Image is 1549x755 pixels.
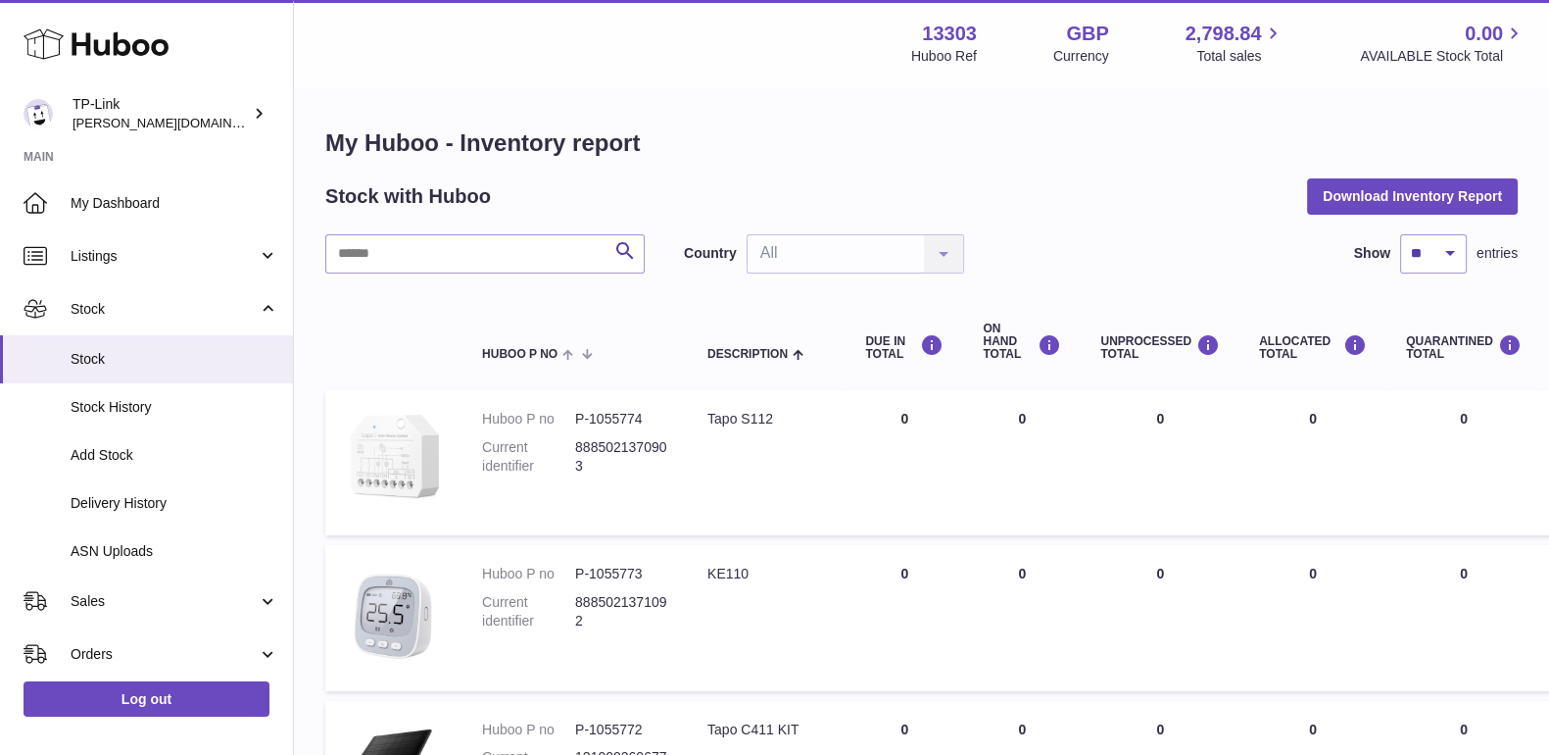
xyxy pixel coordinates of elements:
[1476,244,1518,263] span: entries
[482,410,575,428] dt: Huboo P no
[24,681,269,717] a: Log out
[575,565,668,583] dd: P-1055773
[482,721,575,739] dt: Huboo P no
[922,21,977,47] strong: 13303
[1100,334,1220,361] div: UNPROCESSED Total
[963,545,1081,691] td: 0
[73,115,495,130] span: [PERSON_NAME][DOMAIN_NAME][EMAIL_ADDRESS][DOMAIN_NAME]
[71,300,258,319] span: Stock
[73,95,249,132] div: TP-Link
[575,593,668,630] dd: 8885021371092
[1196,47,1283,66] span: Total sales
[345,410,443,511] img: product image
[1081,545,1239,691] td: 0
[71,494,278,513] span: Delivery History
[482,348,557,361] span: Huboo P no
[71,194,278,213] span: My Dashboard
[1360,47,1525,66] span: AVAILABLE Stock Total
[1239,390,1386,535] td: 0
[865,334,944,361] div: DUE IN TOTAL
[1081,390,1239,535] td: 0
[1066,21,1108,47] strong: GBP
[71,398,278,417] span: Stock History
[482,593,575,630] dt: Current identifier
[1460,566,1468,581] span: 0
[983,323,1061,362] div: ON HAND Total
[684,244,737,263] label: Country
[482,565,575,583] dt: Huboo P no
[345,565,443,667] img: product image
[707,410,826,428] div: Tapo S112
[707,721,826,739] div: Tapo C411 KIT
[325,183,491,210] h2: Stock with Huboo
[575,438,668,476] dd: 8885021370903
[71,247,258,266] span: Listings
[1460,722,1468,737] span: 0
[1354,244,1390,263] label: Show
[1259,334,1367,361] div: ALLOCATED Total
[71,645,258,664] span: Orders
[1307,178,1518,214] button: Download Inventory Report
[846,390,963,535] td: 0
[482,438,575,476] dt: Current identifier
[963,390,1081,535] td: 0
[1465,21,1503,47] span: 0.00
[846,545,963,691] td: 0
[1186,21,1262,47] span: 2,798.84
[1406,334,1522,361] div: QUARANTINED Total
[575,410,668,428] dd: P-1055774
[71,350,278,369] span: Stock
[707,565,826,583] div: KE110
[707,348,788,361] span: Description
[1460,411,1468,427] span: 0
[24,99,53,128] img: susie.li@tp-link.com
[1360,21,1525,66] a: 0.00 AVAILABLE Stock Total
[1239,545,1386,691] td: 0
[1053,47,1109,66] div: Currency
[71,592,258,611] span: Sales
[325,127,1518,159] h1: My Huboo - Inventory report
[71,542,278,561] span: ASN Uploads
[575,721,668,739] dd: P-1055772
[911,47,977,66] div: Huboo Ref
[1186,21,1284,66] a: 2,798.84 Total sales
[71,446,278,465] span: Add Stock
